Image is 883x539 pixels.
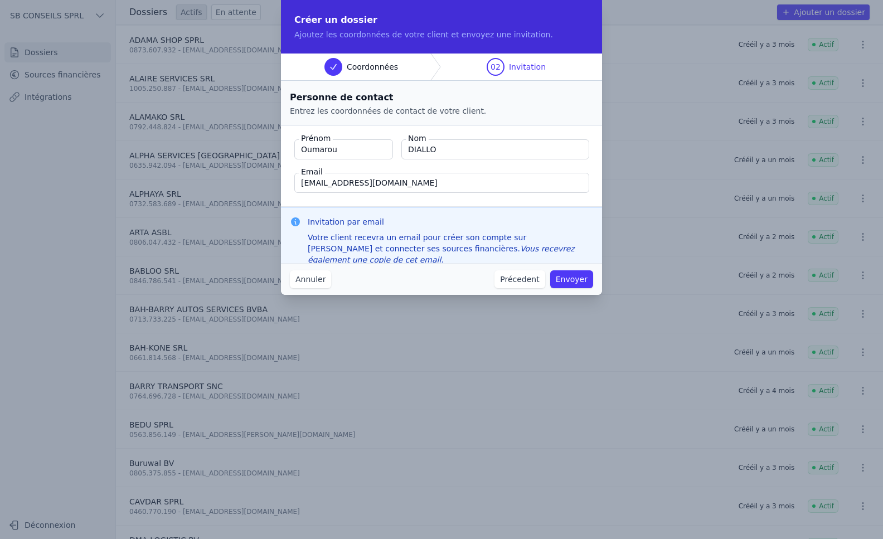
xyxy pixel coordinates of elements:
h3: Invitation par email [308,216,593,227]
label: Prénom [299,133,333,144]
nav: Progress [281,54,602,81]
span: 02 [491,61,501,72]
span: Invitation [509,61,546,72]
label: Email [299,166,325,177]
button: Envoyer [550,270,593,288]
span: Coordonnées [347,61,398,72]
button: Précedent [494,270,545,288]
h2: Créer un dossier [294,13,589,27]
p: Ajoutez les coordonnées de votre client et envoyez une invitation. [294,29,589,40]
button: Annuler [290,270,331,288]
p: Entrez les coordonnées de contact de votre client. [290,105,593,116]
div: Votre client recevra un email pour créer son compte sur [PERSON_NAME] et connecter ses sources fi... [308,232,593,265]
h2: Personne de contact [290,90,593,105]
label: Nom [406,133,429,144]
em: Vous recevrez également une copie de cet email. [308,244,575,264]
